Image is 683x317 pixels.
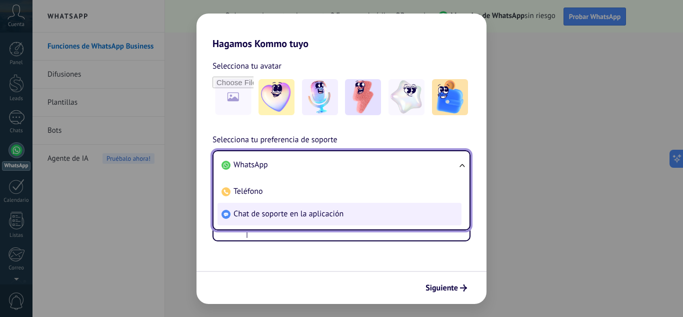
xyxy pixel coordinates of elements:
button: Siguiente [421,279,471,296]
span: Selecciona tu avatar [212,60,281,73]
img: -4.jpeg [388,79,424,115]
span: Chat de soporte en la aplicación [233,209,343,219]
span: Siguiente [425,284,458,291]
span: Selecciona tu preferencia de soporte [212,134,337,147]
img: -5.jpeg [432,79,468,115]
span: Teléfono [233,186,263,196]
img: -1.jpeg [258,79,294,115]
span: WhatsApp [233,160,268,170]
h2: Hagamos Kommo tuyo [196,14,486,50]
img: -2.jpeg [302,79,338,115]
img: -3.jpeg [345,79,381,115]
